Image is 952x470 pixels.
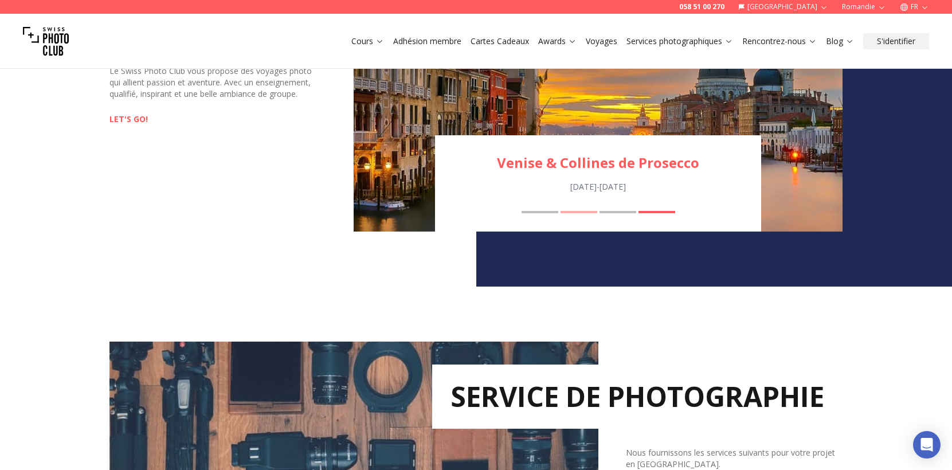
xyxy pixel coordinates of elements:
[393,36,461,47] a: Adhésion membre
[679,2,724,11] a: 058 51 00 270
[863,33,929,49] button: S'identifier
[586,36,617,47] a: Voyages
[742,36,817,47] a: Rencontrez-nous
[389,33,466,49] button: Adhésion membre
[738,33,821,49] button: Rencontrez-nous
[351,36,384,47] a: Cours
[826,36,854,47] a: Blog
[581,33,622,49] button: Voyages
[471,36,529,47] a: Cartes Cadeaux
[622,33,738,49] button: Services photographiques
[534,33,581,49] button: Awards
[435,181,761,193] div: [DATE] - [DATE]
[435,154,761,172] a: Venise & Collines de Prosecco
[466,33,534,49] button: Cartes Cadeaux
[450,383,824,410] h2: SERVICE DE PHOTOGRAPHIE
[23,18,69,64] img: Swiss photo club
[913,431,941,459] div: Open Intercom Messenger
[347,33,389,49] button: Cours
[821,33,859,49] button: Blog
[626,447,843,470] p: Nous fournissons les services suivants pour votre projet en [GEOGRAPHIC_DATA].
[109,65,312,99] span: Le Swiss Photo Club vous propose des voyages photo qui allient passion et aventure. Avec un ensei...
[538,36,577,47] a: Awards
[626,36,733,47] a: Services photographiques
[109,113,148,125] a: LET'S GO!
